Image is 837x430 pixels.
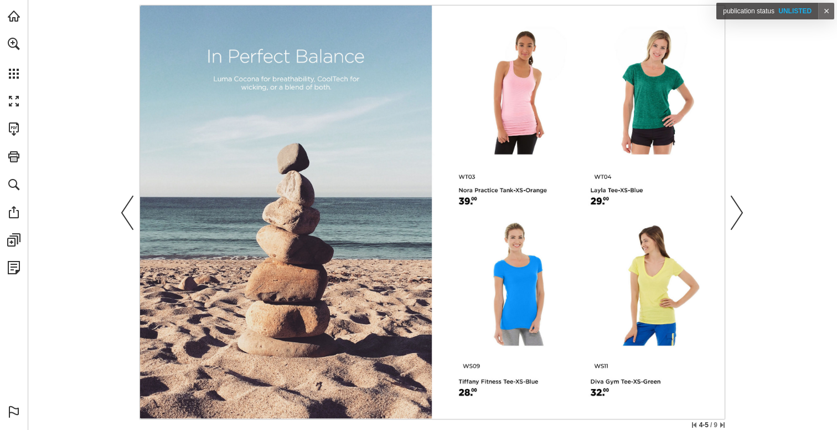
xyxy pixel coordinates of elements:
[723,7,774,15] span: Publication Status
[699,421,717,428] span: Current page position is 4-5 of 9
[709,421,714,429] span: /
[720,422,725,428] a: Skip to the last page
[725,8,749,417] a: Next page
[116,8,140,417] a: Previous page
[140,6,725,419] section: Publication Content - Publications PDF_Based for QA Page - desktopVS_PDF
[699,421,709,429] span: 4-5
[692,422,696,428] a: Skip to the first page
[432,6,725,419] img: WT03 WS09 WT04 WS11
[818,3,834,19] a: ✕
[714,421,717,429] span: 9
[716,3,818,19] div: unlisted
